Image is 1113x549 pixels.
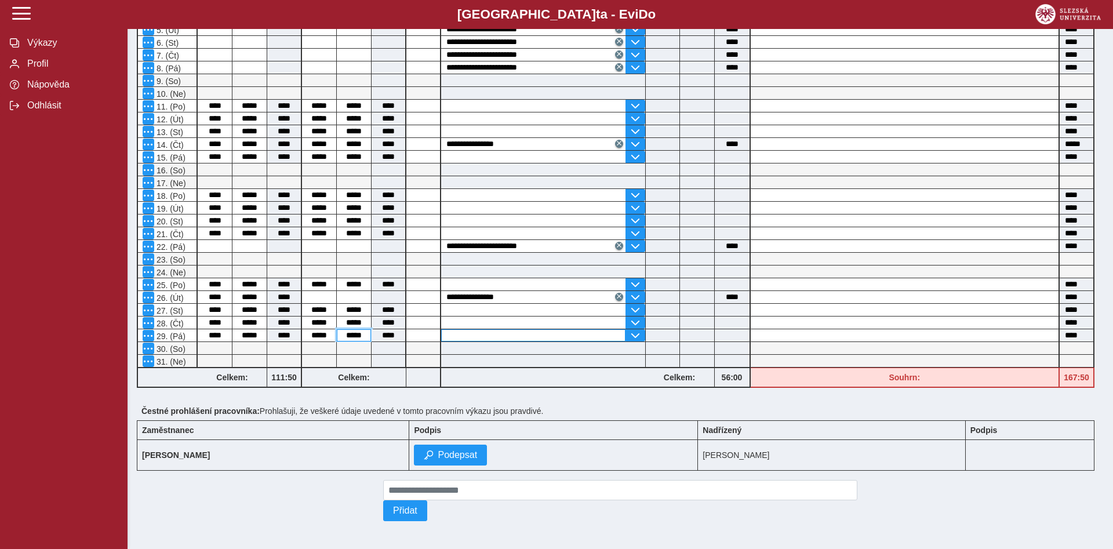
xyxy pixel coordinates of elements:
span: 13. (St) [154,128,183,137]
span: 26. (Út) [154,293,184,303]
b: Celkem: [302,373,406,382]
span: D [638,7,648,21]
button: Menu [143,151,154,163]
b: Souhrn: [889,373,920,382]
button: Menu [143,253,154,265]
span: 19. (Út) [154,204,184,213]
b: Celkem: [198,373,267,382]
span: t [596,7,600,21]
button: Menu [143,49,154,61]
span: Odhlásit [24,100,118,111]
span: 8. (Pá) [154,64,181,73]
button: Menu [143,317,154,329]
button: Menu [143,139,154,150]
button: Menu [143,113,154,125]
span: 15. (Pá) [154,153,185,162]
span: 28. (Čt) [154,319,184,328]
span: 12. (Út) [154,115,184,124]
span: 16. (So) [154,166,185,175]
span: o [648,7,656,21]
span: 30. (So) [154,344,185,354]
span: Přidat [393,506,417,516]
b: [GEOGRAPHIC_DATA] a - Evi [35,7,1078,22]
button: Menu [143,126,154,137]
div: Fond pracovní doby (168 h) a součet hodin (167:50 h) se neshodují! [751,368,1060,388]
b: Zaměstnanec [142,426,194,435]
button: Menu [143,37,154,48]
span: 18. (Po) [154,191,185,201]
b: Podpis [970,426,998,435]
span: 27. (St) [154,306,183,315]
span: 6. (St) [154,38,179,48]
b: 111:50 [267,373,301,382]
span: 14. (Čt) [154,140,184,150]
button: Menu [143,75,154,86]
button: Menu [143,177,154,188]
button: Menu [143,100,154,112]
button: Menu [143,330,154,341]
span: 7. (Čt) [154,51,179,60]
span: 5. (Út) [154,26,179,35]
b: 167:50 [1060,373,1093,382]
b: Celkem: [645,373,714,382]
span: Podepsat [438,450,477,460]
span: 9. (So) [154,77,181,86]
b: 56:00 [715,373,750,382]
button: Menu [143,215,154,227]
b: Podpis [414,426,441,435]
td: [PERSON_NAME] [698,440,965,471]
span: 22. (Pá) [154,242,185,252]
button: Menu [143,241,154,252]
button: Menu [143,343,154,354]
div: Prohlašuji, že veškeré údaje uvedené v tomto pracovním výkazu jsou pravdivé. [137,402,1104,420]
button: Menu [143,62,154,74]
span: 31. (Ne) [154,357,186,366]
button: Menu [143,228,154,239]
button: Menu [143,292,154,303]
b: Čestné prohlášení pracovníka: [141,406,260,416]
span: 21. (Čt) [154,230,184,239]
span: 10. (Ne) [154,89,186,99]
span: Nápověda [24,79,118,90]
span: 29. (Pá) [154,332,185,341]
button: Menu [143,190,154,201]
span: Výkazy [24,38,118,48]
span: 17. (Ne) [154,179,186,188]
span: 24. (Ne) [154,268,186,277]
b: Nadřízený [703,426,741,435]
span: 25. (Po) [154,281,185,290]
button: Menu [143,164,154,176]
span: 23. (So) [154,255,185,264]
button: Menu [143,355,154,367]
button: Menu [143,202,154,214]
img: logo_web_su.png [1035,4,1101,24]
button: Menu [143,304,154,316]
b: [PERSON_NAME] [142,450,210,460]
span: 11. (Po) [154,102,185,111]
button: Menu [143,24,154,35]
button: Podepsat [414,445,487,466]
button: Přidat [383,500,427,521]
span: 20. (St) [154,217,183,226]
button: Menu [143,266,154,278]
span: Profil [24,59,118,69]
button: Menu [143,88,154,99]
div: Fond pracovní doby (168 h) a součet hodin (167:50 h) se neshodují! [1060,368,1094,388]
button: Menu [143,279,154,290]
